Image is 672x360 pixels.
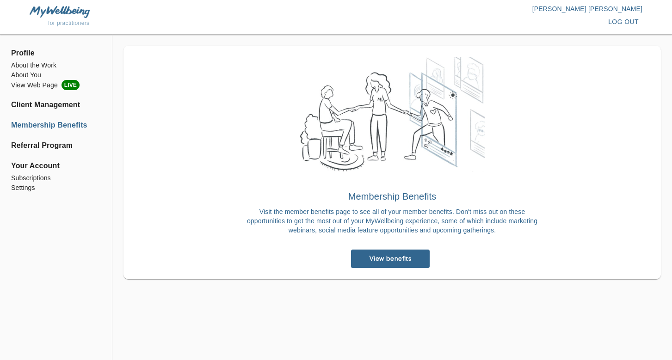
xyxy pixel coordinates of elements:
[608,16,639,28] span: log out
[245,207,539,235] p: Visit the member benefits page to see all of your member benefits. Don't miss out on these opport...
[336,4,643,13] p: [PERSON_NAME] [PERSON_NAME]
[48,20,90,26] span: for practitioners
[351,250,430,268] a: View benefits
[11,173,101,183] a: Subscriptions
[11,80,101,90] a: View Web PageLIVE
[11,140,101,151] a: Referral Program
[11,160,101,171] span: Your Account
[11,99,101,110] a: Client Management
[11,80,101,90] li: View Web Page
[62,80,80,90] span: LIVE
[355,254,426,263] span: View benefits
[604,13,642,31] button: log out
[11,120,101,131] a: Membership Benefits
[30,6,90,18] img: MyWellbeing
[11,70,101,80] a: About You
[11,48,101,59] span: Profile
[300,57,485,172] img: Welcome
[11,183,101,193] a: Settings
[11,61,101,70] a: About the Work
[245,189,539,204] h6: Membership Benefits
